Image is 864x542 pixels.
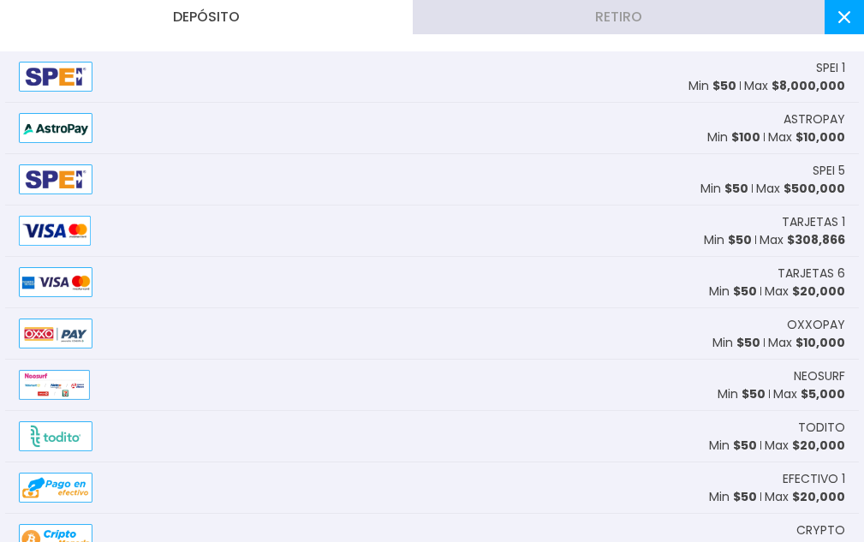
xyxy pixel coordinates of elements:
[19,164,92,194] img: Alipay
[787,231,845,248] span: $ 308,866
[768,128,845,146] p: Max
[724,180,748,197] span: $ 50
[813,162,845,180] span: SPEI 5
[798,419,845,437] span: TODITO
[733,437,757,454] span: $ 50
[19,62,92,92] img: Alipay
[784,110,845,128] span: ASTROPAY
[765,437,845,455] p: Max
[688,77,736,95] p: Min
[712,77,736,94] span: $ 50
[712,334,760,352] p: Min
[765,283,845,301] p: Max
[816,59,845,77] span: SPEI 1
[742,385,766,402] span: $ 50
[19,370,90,400] img: Alipay
[19,216,91,246] img: Alipay
[718,385,766,403] p: Min
[787,316,845,334] span: OXXOPAY
[731,128,760,146] span: $ 100
[707,128,760,146] p: Min
[709,488,757,506] p: Min
[736,334,760,351] span: $ 50
[700,180,748,198] p: Min
[795,128,845,146] span: $ 10,000
[19,113,92,143] img: Alipay
[760,231,845,249] p: Max
[778,265,845,283] span: TARJETAS 6
[19,421,92,451] img: Alipay
[709,437,757,455] p: Min
[783,470,845,488] span: EFECTIVO 1
[704,231,752,249] p: Min
[792,488,845,505] span: $ 20,000
[796,521,845,539] span: CRYPTO
[19,473,92,503] img: Alipay
[19,267,92,297] img: Alipay
[728,231,752,248] span: $ 50
[772,77,845,94] span: $ 8,000,000
[744,77,845,95] p: Max
[795,334,845,351] span: $ 10,000
[19,319,92,348] img: Alipay
[792,437,845,454] span: $ 20,000
[756,180,845,198] p: Max
[768,334,845,352] p: Max
[733,283,757,300] span: $ 50
[782,213,845,231] span: TARJETAS 1
[792,283,845,300] span: $ 20,000
[794,367,845,385] span: NEOSURF
[801,385,845,402] span: $ 5,000
[709,283,757,301] p: Min
[784,180,845,197] span: $ 500,000
[773,385,845,403] p: Max
[733,488,757,505] span: $ 50
[765,488,845,506] p: Max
